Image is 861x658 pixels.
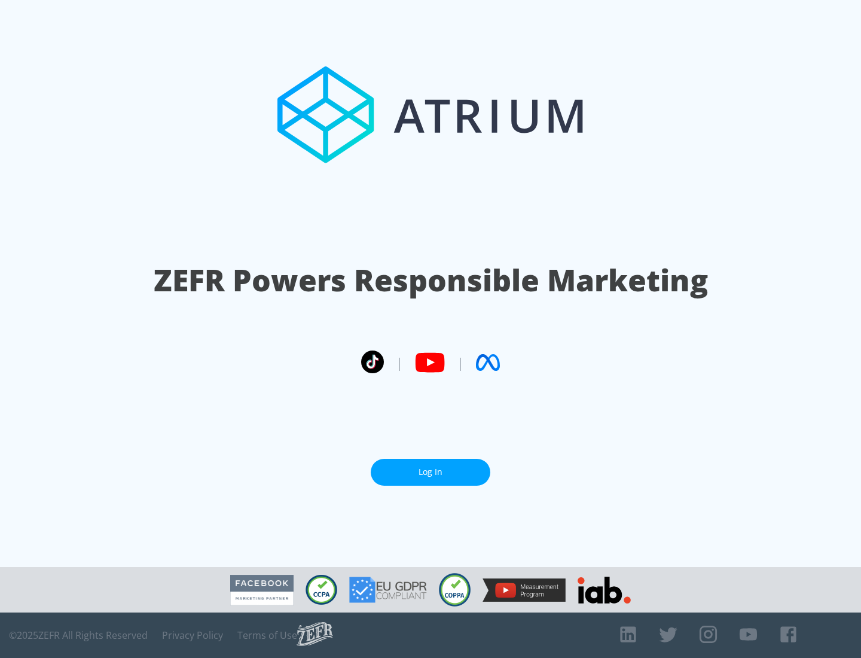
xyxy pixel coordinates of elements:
img: IAB [578,577,631,604]
img: CCPA Compliant [306,575,337,605]
img: GDPR Compliant [349,577,427,603]
span: | [396,354,403,371]
a: Privacy Policy [162,629,223,641]
img: Facebook Marketing Partner [230,575,294,605]
img: COPPA Compliant [439,573,471,607]
span: | [457,354,464,371]
img: YouTube Measurement Program [483,578,566,602]
span: © 2025 ZEFR All Rights Reserved [9,629,148,641]
a: Log In [371,459,490,486]
h1: ZEFR Powers Responsible Marketing [154,260,708,301]
a: Terms of Use [237,629,297,641]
